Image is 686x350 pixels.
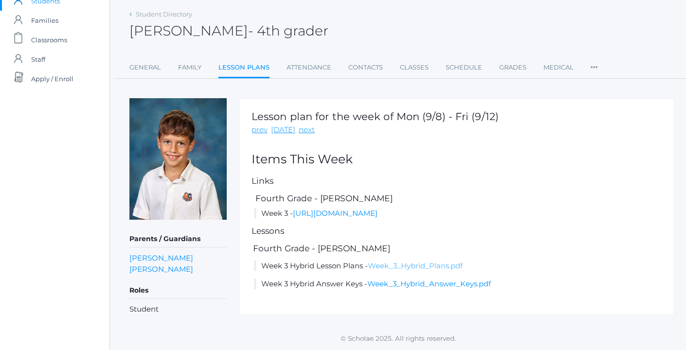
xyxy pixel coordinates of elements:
[254,194,662,203] h5: Fourth Grade - [PERSON_NAME]
[293,209,378,218] a: [URL][DOMAIN_NAME]
[252,244,662,253] h5: Fourth Grade - [PERSON_NAME]
[248,22,328,39] span: - 4th grader
[446,58,482,77] a: Schedule
[136,10,192,18] a: Student Directory
[129,252,193,263] a: [PERSON_NAME]
[252,227,662,236] h5: Lessons
[271,124,295,136] a: [DATE]
[129,282,227,299] h5: Roles
[218,58,270,79] a: Lesson Plans
[499,58,526,77] a: Grades
[254,279,662,290] li: Week 3 Hybrid Answer Keys -
[252,124,268,136] a: prev
[299,124,315,136] a: next
[110,333,686,343] p: © Scholae 2025. All rights reserved.
[129,263,193,275] a: [PERSON_NAME]
[254,208,662,219] li: Week 3 -
[367,279,491,288] a: Week_3_Hybrid_Answer_Keys.pdf
[31,50,45,69] span: Staff
[252,111,499,122] h1: Lesson plan for the week of Mon (9/8) - Fri (9/12)
[543,58,574,77] a: Medical
[252,153,662,166] h2: Items This Week
[368,261,463,270] a: Week_3_Hybrid_Plans.pdf
[129,98,227,220] img: Luka Delic
[129,231,227,247] h5: Parents / Guardians
[178,58,201,77] a: Family
[31,30,67,50] span: Classrooms
[254,261,662,272] li: Week 3 Hybrid Lesson Plans -
[287,58,331,77] a: Attendance
[252,176,662,186] h5: Links
[129,304,227,315] li: Student
[31,11,58,30] span: Families
[348,58,383,77] a: Contacts
[129,58,161,77] a: General
[129,23,328,38] h2: [PERSON_NAME]
[400,58,429,77] a: Classes
[31,69,73,88] span: Apply / Enroll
